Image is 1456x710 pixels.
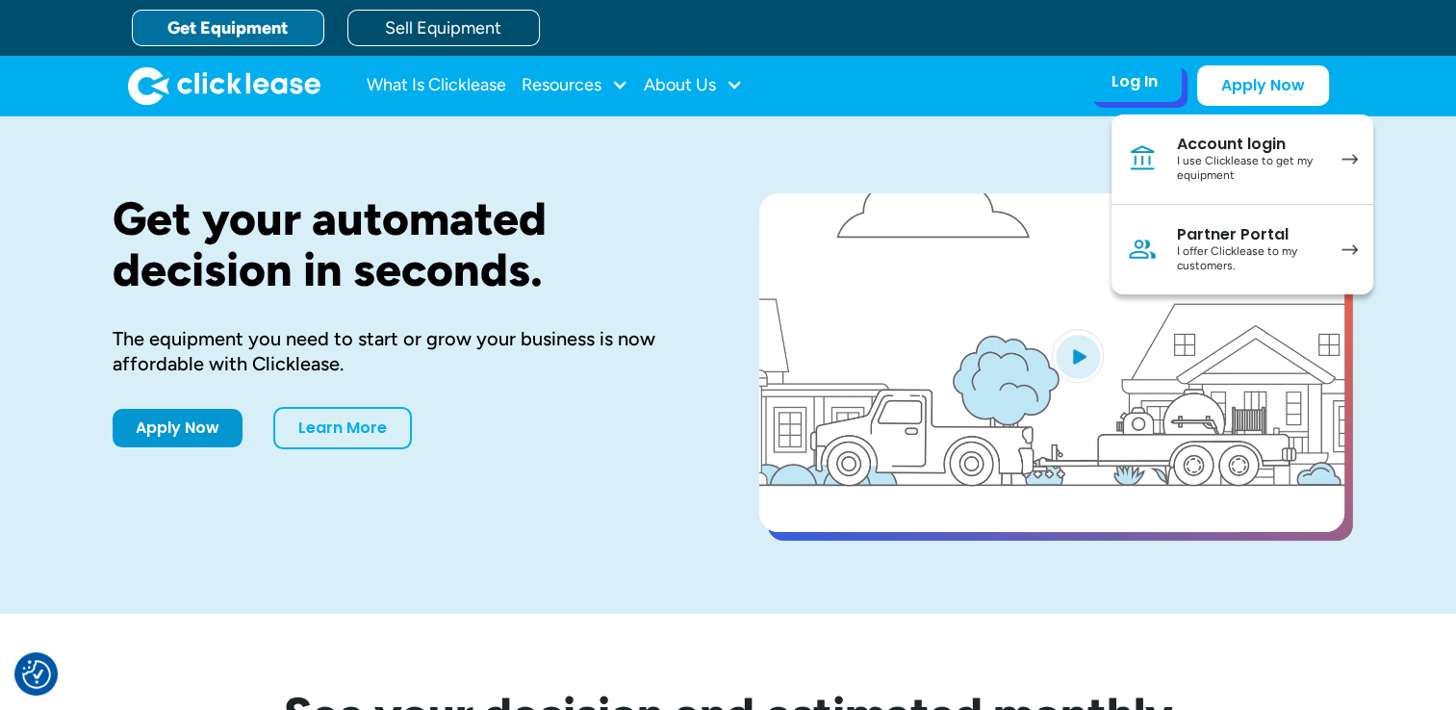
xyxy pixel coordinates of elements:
[113,193,698,295] h1: Get your automated decision in seconds.
[22,660,51,689] button: Consent Preferences
[273,407,412,449] a: Learn More
[1341,244,1358,255] img: arrow
[113,326,698,376] div: The equipment you need to start or grow your business is now affordable with Clicklease.
[1177,135,1322,154] div: Account login
[1052,329,1104,383] img: Blue play button logo on a light blue circular background
[1127,143,1158,174] img: Bank icon
[1341,154,1358,165] img: arrow
[132,10,324,46] a: Get Equipment
[759,193,1344,532] a: open lightbox
[367,66,506,105] a: What Is Clicklease
[1177,154,1322,184] div: I use Clicklease to get my equipment
[113,409,243,447] a: Apply Now
[1111,114,1373,205] a: Account loginI use Clicklease to get my equipment
[128,66,320,105] a: home
[1111,72,1158,91] div: Log In
[1111,205,1373,294] a: Partner PortalI offer Clicklease to my customers.
[1127,234,1158,265] img: Person icon
[1197,65,1329,106] a: Apply Now
[1177,244,1322,274] div: I offer Clicklease to my customers.
[128,66,320,105] img: Clicklease logo
[347,10,540,46] a: Sell Equipment
[1111,114,1373,294] nav: Log In
[1177,225,1322,244] div: Partner Portal
[522,66,628,105] div: Resources
[22,660,51,689] img: Revisit consent button
[644,66,743,105] div: About Us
